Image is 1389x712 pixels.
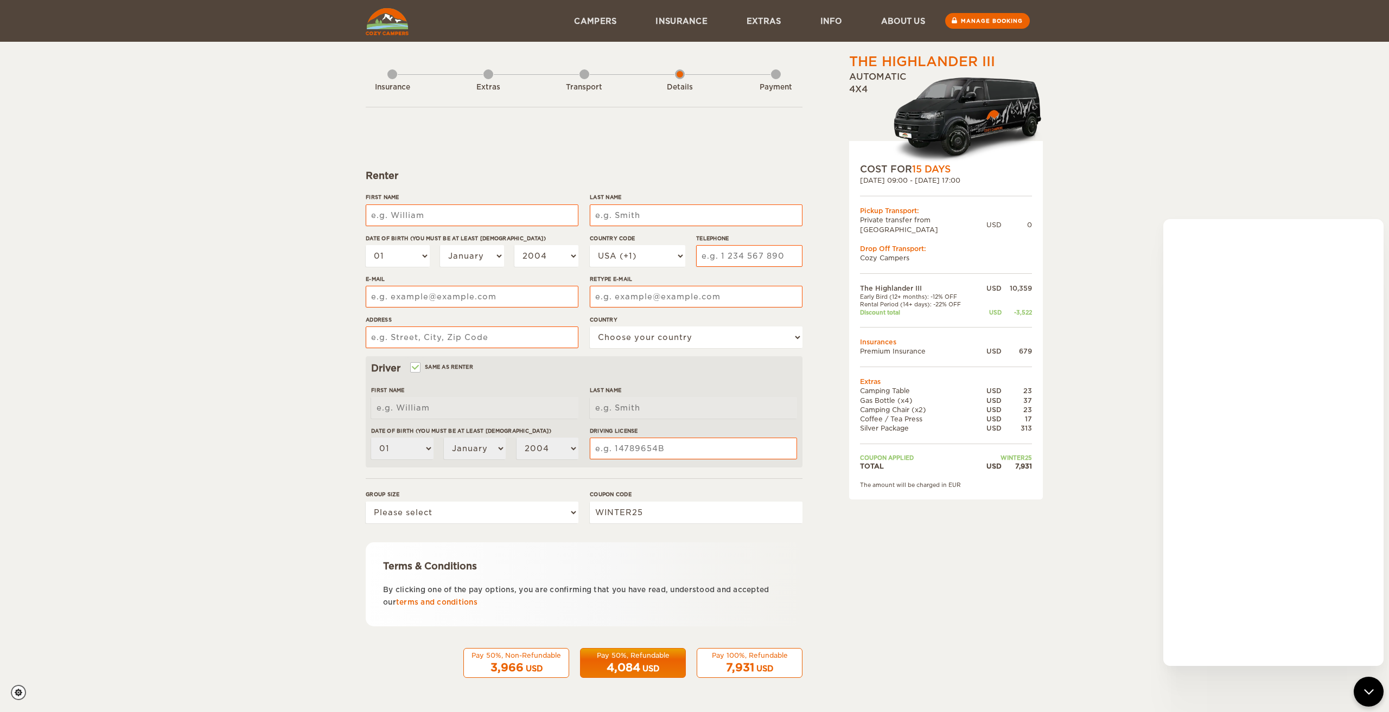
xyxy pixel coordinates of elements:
td: WINTER25 [978,454,1032,461]
div: Payment [746,82,806,93]
div: USD [978,347,1002,356]
span: 4,084 [607,661,640,674]
input: e.g. Street, City, Zip Code [366,326,578,348]
div: COST FOR [860,163,1032,176]
div: USD [978,284,1002,293]
td: Camping Chair (x2) [860,405,978,414]
td: TOTAL [860,461,978,471]
img: Cozy Campers [366,8,409,35]
label: Group size [366,490,578,498]
button: chat-button [1354,677,1384,707]
div: Automatic 4x4 [849,71,1043,163]
div: Drop Off Transport: [860,244,1032,253]
td: Early Bird (12+ months): -12% OFF [860,293,978,300]
label: Country Code [590,234,685,242]
td: The Highlander III [860,284,978,293]
div: Transport [555,82,614,93]
div: [DATE] 09:00 - [DATE] 17:00 [860,176,1032,185]
div: USD [978,424,1002,433]
td: Extras [860,377,1032,386]
div: USD [642,663,659,674]
input: Same as renter [411,365,418,372]
div: USD [978,309,1002,316]
div: Terms & Conditions [383,560,785,573]
button: Pay 50%, Refundable 4,084 USD [580,648,686,678]
td: Cozy Campers [860,253,1032,262]
div: Pickup Transport: [860,206,1032,215]
div: USD [978,414,1002,424]
div: 10,359 [1002,284,1032,293]
td: Insurances [860,337,1032,347]
div: 17 [1002,414,1032,424]
button: Pay 50%, Non-Refundable 3,966 USD [463,648,569,678]
a: Manage booking [945,13,1030,29]
iframe: Freyja at Cozy Campers [1163,219,1384,666]
div: Pay 50%, Non-Refundable [470,651,562,660]
td: Premium Insurance [860,347,978,356]
label: Date of birth (You must be at least [DEMOGRAPHIC_DATA]) [366,234,578,242]
td: Rental Period (14+ days): -22% OFF [860,300,978,308]
input: e.g. William [371,397,578,419]
div: 37 [1002,396,1032,405]
div: 7,931 [1002,461,1032,471]
span: 7,931 [726,661,754,674]
div: USD [986,220,1002,229]
div: Pay 100%, Refundable [704,651,795,660]
span: 3,966 [490,661,524,674]
div: 23 [1002,405,1032,414]
input: e.g. Smith [590,397,797,419]
label: Country [590,316,802,324]
div: USD [978,386,1002,395]
input: e.g. Smith [590,204,802,226]
div: Driver [371,362,797,375]
div: USD [978,405,1002,414]
div: Renter [366,169,802,182]
td: Coupon applied [860,454,978,461]
div: Details [650,82,710,93]
div: Insurance [362,82,422,93]
label: Driving License [590,427,797,435]
div: 679 [1002,347,1032,356]
label: Date of birth (You must be at least [DEMOGRAPHIC_DATA]) [371,427,578,435]
td: Gas Bottle (x4) [860,396,978,405]
td: Silver Package [860,424,978,433]
label: Retype E-mail [590,275,802,283]
div: 23 [1002,386,1032,395]
a: Cookie settings [11,685,33,700]
td: Camping Table [860,386,978,395]
label: First Name [371,386,578,394]
span: 15 Days [912,164,951,175]
label: First Name [366,193,578,201]
button: Pay 100%, Refundable 7,931 USD [697,648,802,678]
input: e.g. example@example.com [590,286,802,307]
input: e.g. William [366,204,578,226]
div: Extras [458,82,518,93]
div: USD [756,663,773,674]
td: Discount total [860,309,978,316]
label: E-mail [366,275,578,283]
label: Address [366,316,578,324]
div: USD [978,461,1002,471]
div: -3,522 [1002,309,1032,316]
label: Last Name [590,386,797,394]
label: Same as renter [411,362,473,372]
div: The Highlander III [849,53,995,71]
label: Coupon code [590,490,802,498]
p: By clicking one of the pay options, you are confirming that you have read, understood and accepte... [383,583,785,609]
input: e.g. 1 234 567 890 [696,245,802,267]
label: Telephone [696,234,802,242]
div: 0 [1002,220,1032,229]
a: terms and conditions [396,598,477,606]
div: Pay 50%, Refundable [587,651,679,660]
td: Coffee / Tea Press [860,414,978,424]
div: The amount will be charged in EUR [860,481,1032,489]
div: 313 [1002,424,1032,433]
td: Private transfer from [GEOGRAPHIC_DATA] [860,215,986,234]
input: e.g. 14789654B [590,438,797,459]
label: Last Name [590,193,802,201]
img: HighlanderXL.png [893,74,1043,163]
input: e.g. example@example.com [366,286,578,307]
div: USD [526,663,543,674]
div: USD [978,396,1002,405]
